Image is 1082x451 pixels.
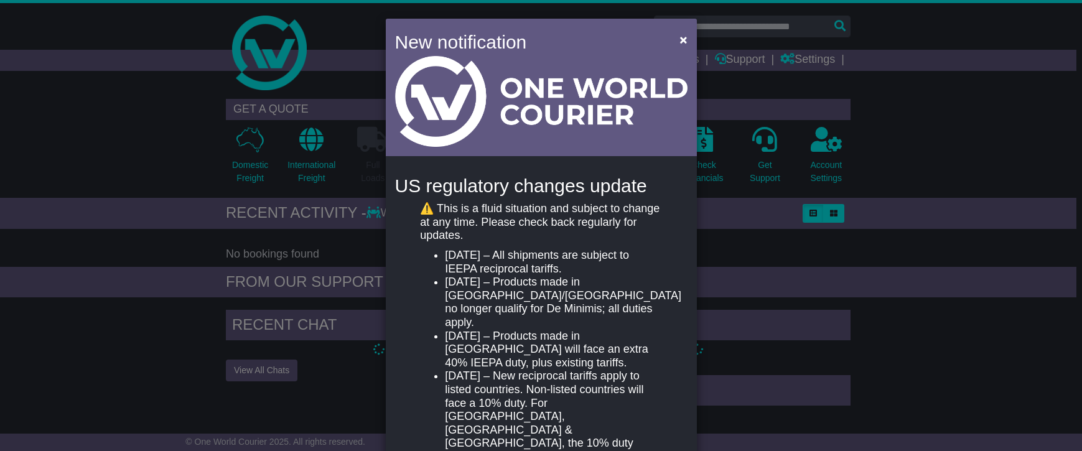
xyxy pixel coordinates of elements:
[395,28,662,56] h4: New notification
[679,32,687,47] span: ×
[395,56,688,147] img: Light
[445,249,661,276] li: [DATE] – All shipments are subject to IEEPA reciprocal tariffs.
[420,202,661,243] p: ⚠️ This is a fluid situation and subject to change at any time. Please check back regularly for u...
[673,27,693,52] button: Close
[395,175,688,196] h4: US regulatory changes update
[445,276,661,329] li: [DATE] – Products made in [GEOGRAPHIC_DATA]/[GEOGRAPHIC_DATA] no longer qualify for De Minimis; a...
[445,330,661,370] li: [DATE] – Products made in [GEOGRAPHIC_DATA] will face an extra 40% IEEPA duty, plus existing tari...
